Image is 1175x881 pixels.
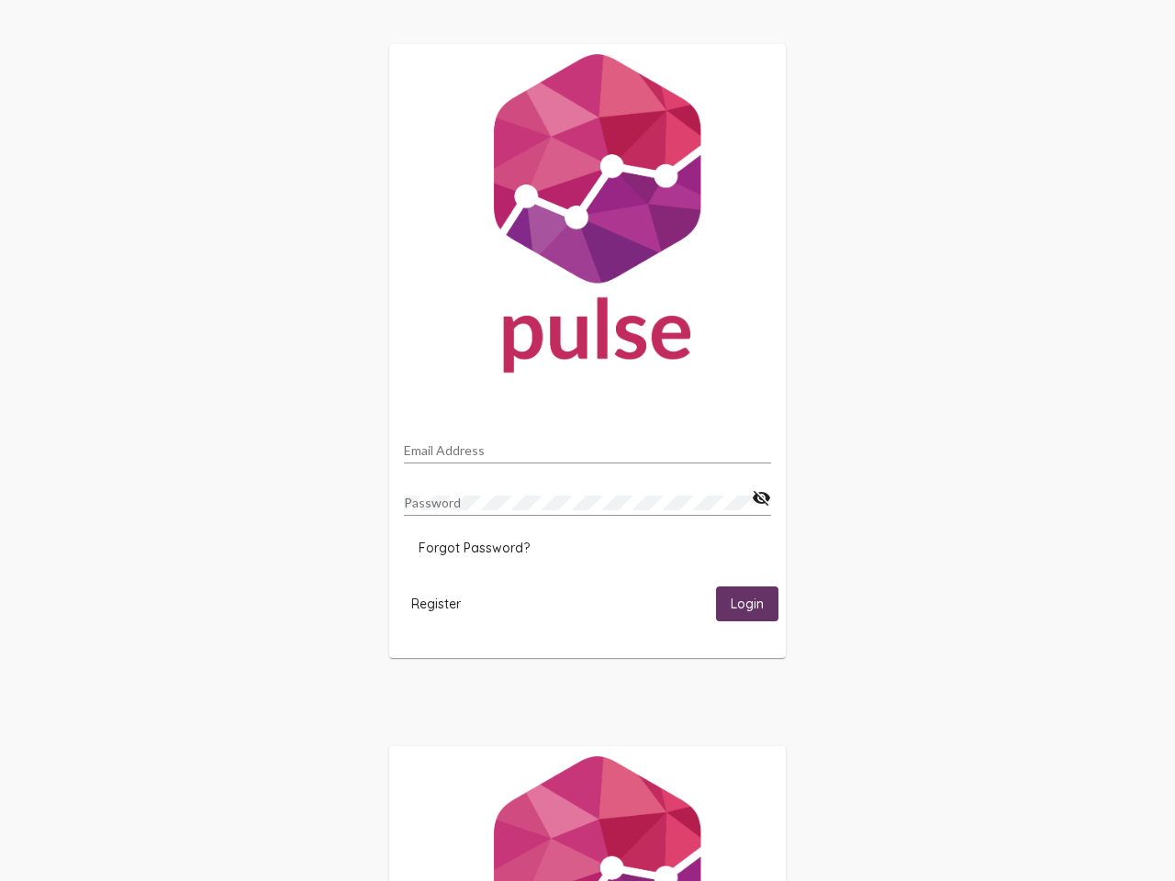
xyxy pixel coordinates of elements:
button: Forgot Password? [404,531,544,564]
mat-icon: visibility_off [752,487,771,509]
span: Register [411,596,461,612]
span: Login [731,597,764,613]
button: Register [397,586,476,620]
button: Login [716,586,778,620]
span: Forgot Password? [419,540,530,556]
img: Pulse For Good Logo [389,44,786,391]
